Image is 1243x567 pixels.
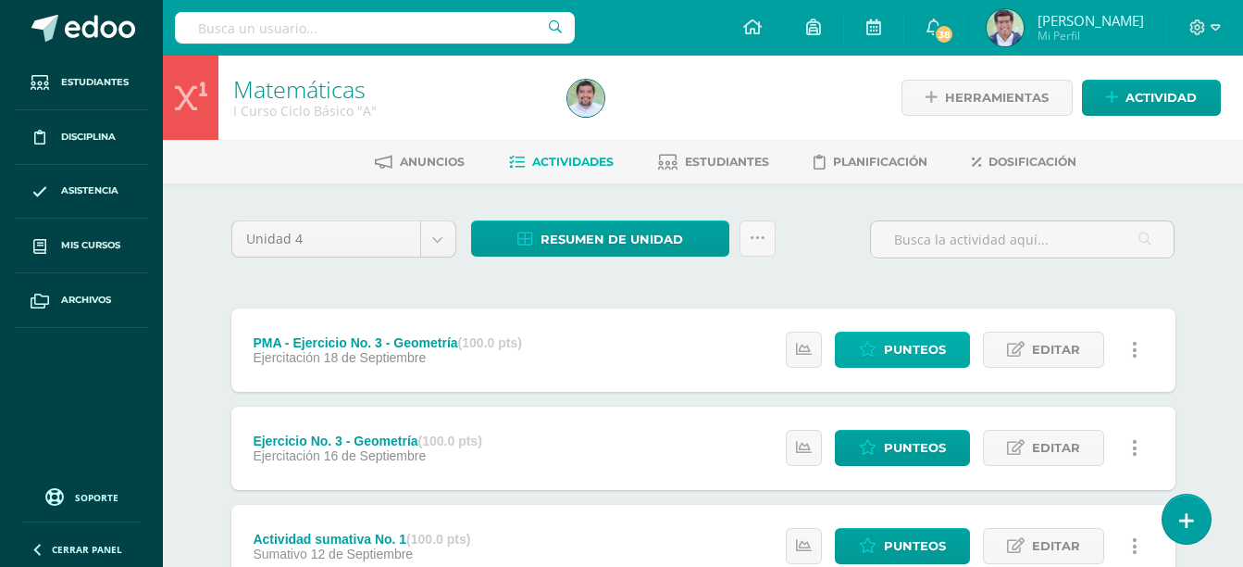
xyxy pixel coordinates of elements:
[418,434,482,448] strong: (100.0 pts)
[375,147,465,177] a: Anuncios
[253,335,521,350] div: PMA - Ejercicio No. 3 - Geometría
[253,547,306,561] span: Sumativo
[567,80,604,117] img: 8512c19bb1a7e343054284e08b85158d.png
[835,332,970,368] a: Punteos
[15,219,148,273] a: Mis cursos
[253,532,470,547] div: Actividad sumativa No. 1
[233,76,545,102] h1: Matemáticas
[61,130,116,145] span: Disciplina
[406,532,470,547] strong: (100.0 pts)
[471,220,729,257] a: Resumen de unidad
[52,543,122,556] span: Cerrar panel
[1038,11,1144,30] span: [PERSON_NAME]
[532,155,614,169] span: Actividades
[324,350,427,365] span: 18 de Septiembre
[685,155,769,169] span: Estudiantes
[15,273,148,328] a: Archivos
[901,80,1073,116] a: Herramientas
[75,491,118,504] span: Soporte
[246,221,406,257] span: Unidad 4
[311,547,414,561] span: 12 de Septiembre
[871,221,1174,258] input: Busca la actividad aquí...
[175,12,575,44] input: Busca un usuario...
[1032,529,1080,563] span: Editar
[61,183,118,198] span: Asistencia
[15,56,148,110] a: Estudiantes
[814,147,927,177] a: Planificación
[324,448,427,463] span: 16 de Septiembre
[987,9,1024,46] img: b46573023e8a10d5c8a4176346771f40.png
[253,434,481,448] div: Ejercicio No. 3 - Geometría
[400,155,465,169] span: Anuncios
[233,73,366,105] a: Matemáticas
[1082,80,1221,116] a: Actividad
[884,333,946,367] span: Punteos
[15,165,148,220] a: Asistencia
[61,238,120,253] span: Mis cursos
[988,155,1076,169] span: Dosificación
[1032,333,1080,367] span: Editar
[1032,431,1080,465] span: Editar
[884,431,946,465] span: Punteos
[15,110,148,165] a: Disciplina
[541,222,683,257] span: Resumen de unidad
[835,430,970,466] a: Punteos
[972,147,1076,177] a: Dosificación
[22,484,141,509] a: Soporte
[945,81,1049,115] span: Herramientas
[658,147,769,177] a: Estudiantes
[934,24,954,44] span: 38
[1038,28,1144,44] span: Mi Perfil
[509,147,614,177] a: Actividades
[1125,81,1197,115] span: Actividad
[884,529,946,563] span: Punteos
[253,448,319,463] span: Ejercitación
[61,293,111,308] span: Archivos
[233,102,545,120] div: I Curso Ciclo Básico 'A'
[835,528,970,564] a: Punteos
[253,350,319,365] span: Ejercitación
[61,75,129,90] span: Estudiantes
[458,335,522,350] strong: (100.0 pts)
[833,155,927,169] span: Planificación
[232,221,455,257] a: Unidad 4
